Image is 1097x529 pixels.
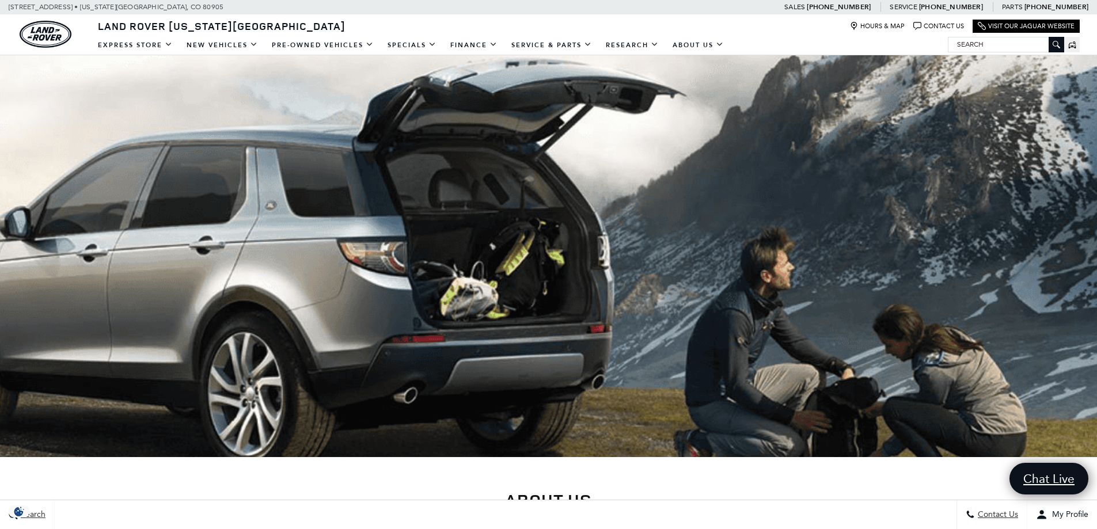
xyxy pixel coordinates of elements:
[978,22,1075,31] a: Visit Our Jaguar Website
[913,22,964,31] a: Contact Us
[975,510,1018,520] span: Contact Us
[180,35,265,55] a: New Vehicles
[1024,2,1088,12] a: [PHONE_NUMBER]
[91,35,731,55] nav: Main Navigation
[110,490,988,509] h1: About Us
[6,505,32,517] section: Click to Open Cookie Consent Modal
[20,21,71,48] a: land-rover
[443,35,504,55] a: Finance
[807,2,871,12] a: [PHONE_NUMBER]
[91,35,180,55] a: EXPRESS STORE
[850,22,905,31] a: Hours & Map
[9,3,223,11] a: [STREET_ADDRESS] • [US_STATE][GEOGRAPHIC_DATA], CO 80905
[98,19,346,33] span: Land Rover [US_STATE][GEOGRAPHIC_DATA]
[1002,3,1023,11] span: Parts
[1009,463,1088,494] a: Chat Live
[1018,471,1080,486] span: Chat Live
[381,35,443,55] a: Specials
[1047,510,1088,520] span: My Profile
[504,35,599,55] a: Service & Parts
[948,37,1064,51] input: Search
[784,3,805,11] span: Sales
[919,2,983,12] a: [PHONE_NUMBER]
[890,3,917,11] span: Service
[6,505,32,517] img: Opt-Out Icon
[91,19,352,33] a: Land Rover [US_STATE][GEOGRAPHIC_DATA]
[666,35,731,55] a: About Us
[599,35,666,55] a: Research
[265,35,381,55] a: Pre-Owned Vehicles
[1027,500,1097,529] button: Open user profile menu
[20,21,71,48] img: Land Rover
